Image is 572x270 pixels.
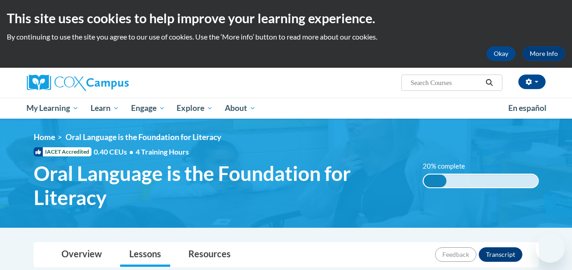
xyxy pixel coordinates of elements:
[435,247,476,262] button: Feedback
[177,103,213,114] span: Explore
[125,98,171,119] a: Engage
[34,147,91,156] span: IACET Accredited
[52,243,111,267] a: Overview
[219,98,262,119] a: About
[508,103,547,113] span: En español
[518,75,546,89] button: Account Settings
[21,98,85,119] a: My Learning
[486,46,516,61] button: Okay
[423,161,475,171] label: 20% complete
[479,247,522,262] button: Transcript
[26,103,79,114] span: My Learning
[129,147,133,156] span: •
[20,98,552,119] div: Main menu
[85,98,125,119] a: Learn
[502,99,552,118] a: En español
[34,161,409,210] span: Oral Language is the Foundation for Literacy
[94,147,136,157] span: 0.40 CEUs
[66,132,221,142] span: Oral Language is the Foundation for Literacy
[7,32,565,42] p: By continuing to use the site you agree to our use of cookies. Use the ‘More info’ button to read...
[522,46,565,61] a: More Info
[424,175,446,187] div: 20% complete
[27,75,129,91] img: Cox Campus
[536,234,565,263] iframe: Button to launch messaging window
[131,103,165,114] span: Engage
[27,75,191,91] a: Cox Campus
[91,103,119,114] span: Learn
[482,77,496,88] button: Search
[34,132,55,142] a: Home
[120,243,170,267] a: Lessons
[7,9,565,27] h2: This site uses cookies to help improve your learning experience.
[225,103,256,114] span: About
[171,98,219,119] a: Explore
[179,243,240,267] a: Resources
[410,77,482,88] input: Search Courses
[136,147,189,156] span: 4 Training Hours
